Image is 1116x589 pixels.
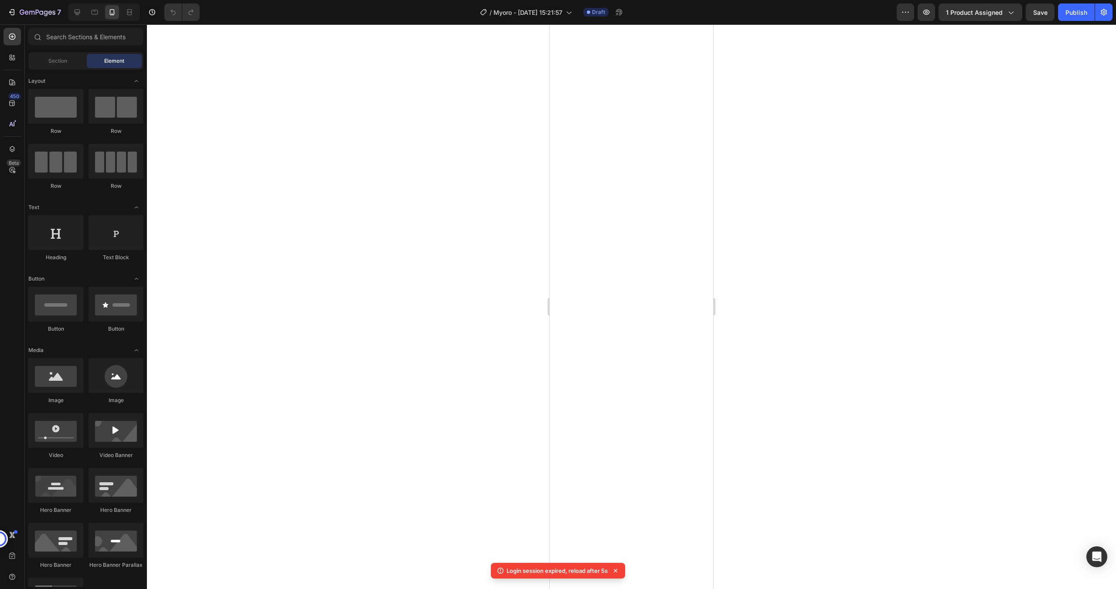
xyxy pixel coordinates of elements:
[48,57,67,65] span: Section
[28,77,45,85] span: Layout
[129,74,143,88] span: Toggle open
[28,561,83,569] div: Hero Banner
[507,566,608,575] p: Login session expired, reload after 5s
[1026,3,1055,21] button: Save
[1033,9,1048,16] span: Save
[7,159,21,166] div: Beta
[28,203,39,211] span: Text
[164,3,200,21] div: Undo/Redo
[3,3,65,21] button: 7
[88,506,143,514] div: Hero Banner
[28,254,83,261] div: Heading
[104,57,124,65] span: Element
[129,343,143,357] span: Toggle open
[592,8,605,16] span: Draft
[1086,546,1107,567] div: Open Intercom Messenger
[939,3,1022,21] button: 1 product assigned
[88,451,143,459] div: Video Banner
[28,451,83,459] div: Video
[57,7,61,17] p: 7
[28,127,83,135] div: Row
[129,272,143,286] span: Toggle open
[88,396,143,404] div: Image
[28,325,83,333] div: Button
[28,275,44,283] span: Button
[946,8,1003,17] span: 1 product assigned
[1058,3,1095,21] button: Publish
[28,506,83,514] div: Hero Banner
[550,24,713,589] iframe: Design area
[8,93,21,100] div: 450
[490,8,492,17] span: /
[28,396,83,404] div: Image
[28,182,83,190] div: Row
[28,346,44,354] span: Media
[88,325,143,333] div: Button
[129,200,143,214] span: Toggle open
[493,8,562,17] span: Myoro - [DATE] 15:21:57
[1065,8,1087,17] div: Publish
[88,254,143,261] div: Text Block
[88,561,143,569] div: Hero Banner Parallax
[88,127,143,135] div: Row
[88,182,143,190] div: Row
[28,28,143,45] input: Search Sections & Elements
